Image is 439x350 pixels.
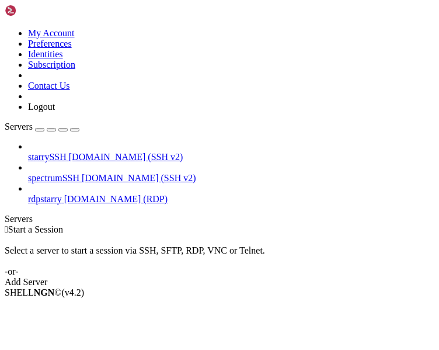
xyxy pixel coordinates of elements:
span: rdpstarry [28,194,62,204]
a: Preferences [28,39,72,48]
div: Servers [5,214,434,224]
span: starrySSH [28,152,67,162]
li: spectrumSSH [DOMAIN_NAME] (SSH v2) [28,162,434,183]
img: Shellngn [5,5,72,16]
span: [DOMAIN_NAME] (RDP) [64,194,168,204]
a: Logout [28,102,55,112]
a: My Account [28,28,75,38]
span: [DOMAIN_NAME] (SSH v2) [82,173,196,183]
span: [DOMAIN_NAME] (SSH v2) [69,152,183,162]
div: Add Server [5,277,434,287]
b: NGN [34,287,55,297]
a: spectrumSSH [DOMAIN_NAME] (SSH v2) [28,173,434,183]
a: Servers [5,122,79,131]
span: SHELL © [5,287,84,297]
span: Servers [5,122,33,131]
a: rdpstarry [DOMAIN_NAME] (RDP) [28,194,434,205]
a: Identities [28,49,63,59]
span:  [5,224,8,234]
span: spectrumSSH [28,173,79,183]
li: rdpstarry [DOMAIN_NAME] (RDP) [28,183,434,205]
a: Subscription [28,60,75,70]
span: Start a Session [8,224,63,234]
span: 4.2.0 [62,287,85,297]
li: starrySSH [DOMAIN_NAME] (SSH v2) [28,141,434,162]
a: starrySSH [DOMAIN_NAME] (SSH v2) [28,152,434,162]
a: Contact Us [28,81,70,91]
div: Select a server to start a session via SSH, SFTP, RDP, VNC or Telnet. -or- [5,235,434,277]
